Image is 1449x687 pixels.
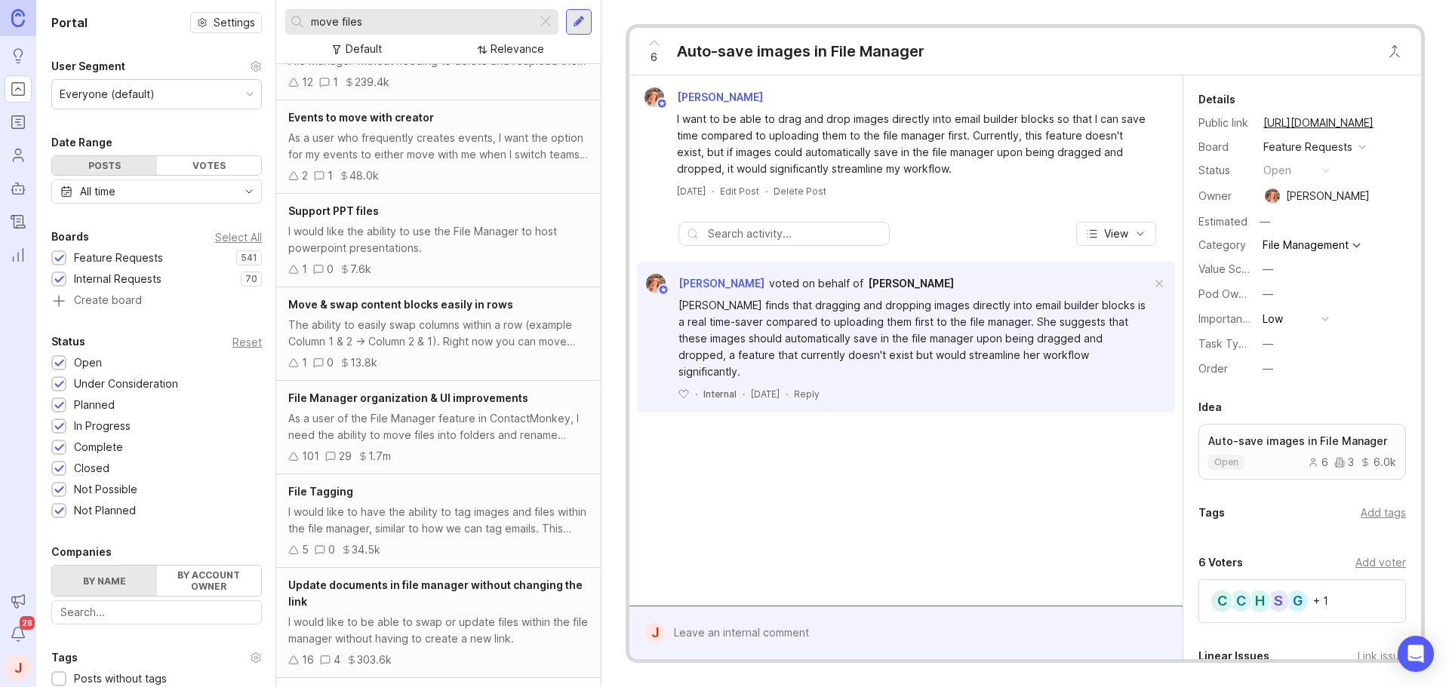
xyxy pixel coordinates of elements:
[74,397,115,413] div: Planned
[288,130,589,163] div: As a user who frequently creates events, I want the option for my events to either move with me w...
[1286,188,1370,204] div: [PERSON_NAME]
[868,277,954,290] span: [PERSON_NAME]
[51,228,89,246] div: Boards
[677,186,706,197] time: [DATE]
[5,42,32,69] a: Ideas
[5,208,32,235] a: Changelog
[276,381,601,474] a: File Manager organization & UI improvementsAs a user of the File Manager feature in ContactMonkey...
[1261,189,1284,204] img: Bronwen W
[491,41,544,57] div: Relevance
[1263,336,1273,352] div: —
[1198,398,1222,416] div: Idea
[276,287,601,381] a: Move & swap content blocks easily in rowsThe ability to easily swap columns within a row (example...
[288,204,379,217] span: Support PPT files
[276,194,601,287] a: Support PPT filesI would like the ability to use the File Manager to host powerpoint presentation...
[635,87,775,107] a: Bronwen W[PERSON_NAME]
[74,418,131,434] div: In Progress
[1198,188,1251,204] div: Owner
[334,652,340,668] div: 4
[720,185,759,198] div: Edit Post
[678,277,764,290] span: [PERSON_NAME]
[1198,287,1275,300] label: Pod Ownership
[60,86,155,103] div: Everyone (default)
[769,275,863,292] div: voted on behalf of
[640,87,669,107] img: Bronwen W
[346,41,382,57] div: Default
[328,167,333,184] div: 1
[1380,36,1410,66] button: Close button
[1259,113,1378,133] a: [URL][DOMAIN_NAME]
[302,167,308,184] div: 2
[5,75,32,103] a: Portal
[51,14,88,32] h1: Portal
[74,376,178,392] div: Under Consideration
[1355,554,1406,571] div: Add voter
[245,273,257,285] p: 70
[1198,554,1243,572] div: 6 Voters
[1313,596,1328,606] div: + 1
[708,225,881,242] input: Search activity...
[276,100,601,194] a: Events to move with creatorAs a user who frequently creates events, I want the option for my even...
[276,568,601,678] a: Update documents in file manager without changing the linkI would like to be able to swap or upda...
[288,223,589,256] div: I would like the ability to use the File Manager to host powerpoint presentations.
[637,274,764,293] a: Bronwen W[PERSON_NAME]
[355,74,389,90] div: 239.4k
[765,185,768,198] div: ·
[288,317,589,350] div: The ability to easily swap columns within a row (example Column 1 & 2 -> Column 2 & 1). Right now...
[5,587,32,615] button: Announcements
[677,41,924,62] div: Auto-save images in File Manager
[5,241,32,268] a: Reporting
[1263,139,1352,155] div: Feature Requests
[794,388,820,400] div: Reply
[5,654,32,681] button: J
[1198,115,1251,131] div: Public link
[288,578,583,608] span: Update documents in file manager without changing the link
[774,185,826,198] div: Delete Post
[5,175,32,202] a: Autopilot
[657,284,669,296] img: member badge
[786,388,788,400] div: ·
[74,354,102,371] div: Open
[74,670,167,687] div: Posts without tags
[1263,360,1273,377] div: —
[288,504,589,537] div: I would like to have the ability to tag images and files within the file manager, similar to how ...
[190,12,262,33] button: Settings
[302,74,313,90] div: 12
[60,604,253,621] input: Search...
[1263,286,1273,302] div: —
[51,133,112,152] div: Date Range
[743,388,745,400] div: ·
[368,448,391,465] div: 1.7m
[1198,216,1247,227] div: Estimated
[712,185,714,198] div: ·
[74,271,162,287] div: Internal Requests
[357,652,392,668] div: 303.6k
[677,111,1152,177] div: I want to be able to drag and drop images directly into email builder blocks so that I can save t...
[288,410,589,443] div: As a user of the File Manager feature in ContactMonkey, I need the ability to move files into fol...
[74,502,136,519] div: Not Planned
[1334,457,1354,468] div: 3
[302,448,319,465] div: 101
[677,90,763,103] span: [PERSON_NAME]
[1229,589,1253,613] div: C
[1285,589,1309,613] div: G
[311,14,531,30] input: Search...
[651,49,657,66] span: 6
[352,541,380,558] div: 34.5k
[157,566,262,596] label: By account owner
[1208,434,1396,449] p: Auto-save images in File Manager
[302,261,307,278] div: 1
[349,167,379,184] div: 48.0k
[1198,312,1255,325] label: Importance
[678,297,1151,380] div: [PERSON_NAME] finds that dragging and dropping images directly into email builder blocks is a rea...
[1198,90,1235,109] div: Details
[1198,237,1251,253] div: Category
[656,98,667,109] img: member badge
[80,183,115,200] div: All time
[1198,262,1257,275] label: Value Scale
[327,261,334,278] div: 0
[339,448,352,465] div: 29
[1198,424,1406,480] a: Auto-save images in File Manageropen636.0k
[1210,589,1234,613] div: C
